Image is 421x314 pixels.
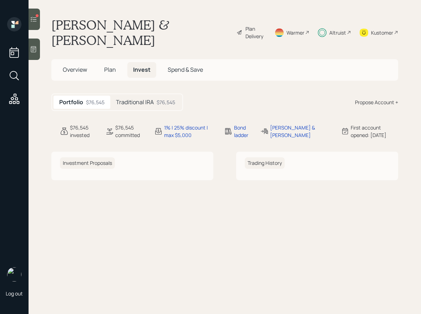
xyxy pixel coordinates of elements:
div: $76,545 invested [70,124,97,139]
h1: [PERSON_NAME] & [PERSON_NAME] [51,17,231,48]
h5: Traditional IRA [116,99,154,106]
span: Plan [104,66,116,74]
div: [PERSON_NAME] & [PERSON_NAME] [270,124,332,139]
h6: Trading History [245,157,285,169]
div: Propose Account + [355,98,398,106]
div: Log out [6,290,23,297]
div: $76,545 [157,98,175,106]
div: Bond ladder [234,124,252,139]
div: First account opened: [DATE] [351,124,398,139]
span: Invest [133,66,151,74]
span: Spend & Save [168,66,203,74]
div: Warmer [286,29,304,36]
div: $76,545 committed [115,124,146,139]
div: Kustomer [371,29,393,36]
div: 1% | 25% discount | max $5,000 [164,124,215,139]
h6: Investment Proposals [60,157,115,169]
h5: Portfolio [59,99,83,106]
div: Altruist [329,29,346,36]
div: Plan Delivery [245,25,266,40]
div: $76,545 [86,98,105,106]
span: Overview [63,66,87,74]
img: hunter_neumayer.jpg [7,267,21,282]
